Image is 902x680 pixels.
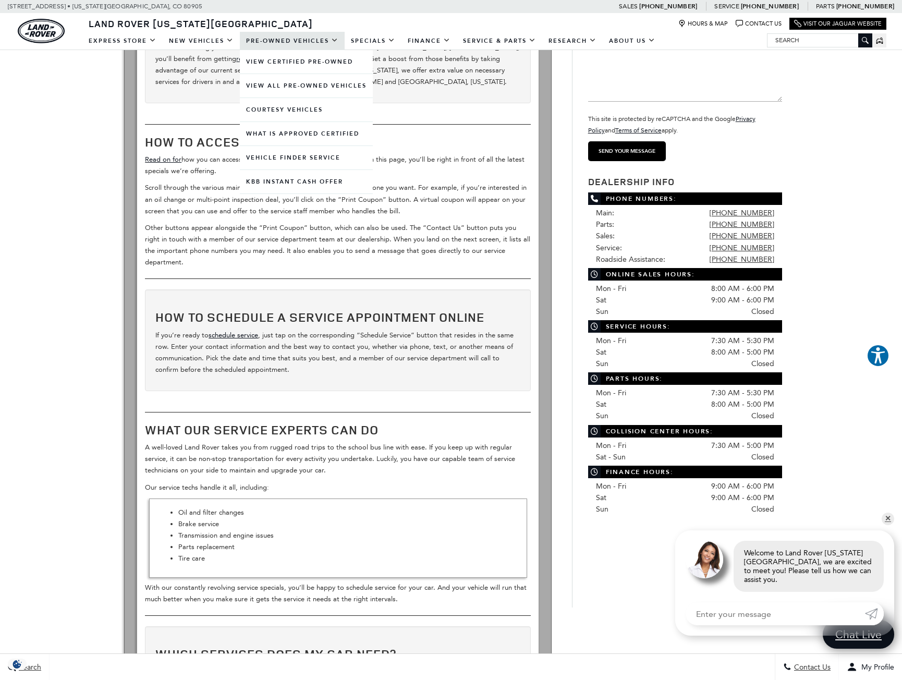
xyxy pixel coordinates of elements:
[791,663,831,672] span: Contact Us
[596,284,626,293] span: Mon - Fri
[711,335,774,347] span: 7:30 AM - 5:30 PM
[751,504,774,515] span: Closed
[588,466,782,478] span: Finance Hours:
[678,20,728,28] a: Hours & Map
[82,32,163,50] a: EXPRESS STORE
[619,3,638,10] span: Sales
[240,146,373,169] a: Vehicle Finder Service
[588,39,782,102] textarea: Message*
[89,17,313,30] span: Land Rover [US_STATE][GEOGRAPHIC_DATA]
[240,170,373,193] a: KBB Instant Cash Offer
[145,582,531,605] p: With our constantly revolving service specials, you’ll be happy to schedule service for your car....
[839,654,902,680] button: Open user profile menu
[596,209,614,217] span: Main:
[588,141,666,161] input: Send your message
[710,209,774,217] a: [PHONE_NUMBER]
[734,541,884,592] div: Welcome to Land Rover [US_STATE][GEOGRAPHIC_DATA], we are excited to meet you! Please tell us how...
[867,344,889,369] aside: Accessibility Help Desk
[145,222,531,268] p: Other buttons appear alongside the “Print Coupon” button, which can also be used. The “Contact Us...
[596,400,606,409] span: Sat
[145,421,379,438] strong: What Our Service Experts Can Do
[178,553,519,564] li: Tire care
[711,347,774,358] span: 8:00 AM - 5:00 PM
[711,481,774,492] span: 9:00 AM - 6:00 PM
[155,646,396,662] strong: Which Services Does My Car Need?
[82,32,662,50] nav: Main Navigation
[596,232,615,240] span: Sales:
[816,3,835,10] span: Parts
[736,20,782,28] a: Contact Us
[596,453,626,462] span: Sat - Sun
[155,330,520,375] p: If you’re ready to , just tap on the corresponding “Schedule Service” button that resides in the ...
[18,19,65,43] img: Land Rover
[639,2,697,10] a: [PHONE_NUMBER]
[711,492,774,504] span: 9:00 AM - 6:00 PM
[588,192,782,205] span: Phone Numbers:
[240,98,373,122] a: Courtesy Vehicles
[710,220,774,229] a: [PHONE_NUMBER]
[711,440,774,452] span: 7:30 AM - 5:00 PM
[794,20,882,28] a: Visit Our Jaguar Website
[741,2,799,10] a: [PHONE_NUMBER]
[596,296,606,305] span: Sat
[209,331,258,339] a: schedule service
[714,3,739,10] span: Service
[596,244,622,252] span: Service:
[155,309,484,325] strong: How to Schedule a Service Appointment Online
[588,115,755,134] small: This site is protected by reCAPTCHA and the Google and apply.
[596,493,606,502] span: Sat
[145,482,531,493] p: Our service techs handle it all, including:
[178,530,519,541] li: Transmission and engine issues
[145,442,531,476] p: A well-loved Land Rover takes you from rugged road trips to the school bus line with ease. If you...
[836,2,894,10] a: [PHONE_NUMBER]
[596,482,626,491] span: Mon - Fri
[542,32,603,50] a: Research
[596,220,614,229] span: Parts:
[596,336,626,345] span: Mon - Fri
[686,541,723,578] img: Agent profile photo
[857,663,894,672] span: My Profile
[588,372,782,385] span: Parts Hours:
[145,182,531,216] p: Scroll through the various maintenance and repair specials and select the one you want. For examp...
[603,32,662,50] a: About Us
[710,232,774,240] a: [PHONE_NUMBER]
[596,359,608,368] span: Sun
[751,358,774,370] span: Closed
[178,518,519,530] li: Brake service
[236,55,281,63] a: regular service
[767,34,872,46] input: Search
[596,441,626,450] span: Mon - Fri
[588,268,782,281] span: Online Sales Hours:
[5,659,29,670] img: Opt-Out Icon
[686,602,865,625] input: Enter your message
[240,74,373,98] a: View All Pre-Owned Vehicles
[240,32,345,50] a: Pre-Owned Vehicles
[711,283,774,295] span: 8:00 AM - 6:00 PM
[8,3,202,10] a: [STREET_ADDRESS] • [US_STATE][GEOGRAPHIC_DATA], CO 80905
[596,505,608,514] span: Sun
[596,255,665,264] span: Roadside Assistance:
[155,42,520,88] p: For all the driving you do around [US_STATE][GEOGRAPHIC_DATA] and [GEOGRAPHIC_DATA], [GEOGRAPHIC_...
[178,541,519,553] li: Parts replacement
[163,32,240,50] a: New Vehicles
[145,155,181,163] a: Read on for
[82,17,319,30] a: Land Rover [US_STATE][GEOGRAPHIC_DATA]
[588,526,782,604] iframe: Google Maps iframe
[710,244,774,252] a: [PHONE_NUMBER]
[596,411,608,420] span: Sun
[711,387,774,399] span: 7:30 AM - 5:30 PM
[615,127,662,134] a: Terms of Service
[751,410,774,422] span: Closed
[588,425,782,438] span: Collision Center Hours:
[751,306,774,318] span: Closed
[596,348,606,357] span: Sat
[867,344,889,367] button: Explore your accessibility options
[240,122,373,145] a: What Is Approved Certified
[345,32,401,50] a: Specials
[240,50,373,74] a: View Certified Pre-Owned
[588,177,782,187] h3: Dealership Info
[588,320,782,333] span: Service Hours:
[711,399,774,410] span: 8:00 AM - 5:00 PM
[457,32,542,50] a: Service & Parts
[145,154,531,177] p: how you can access our service specials. If you’re stationed on this page, you’ll be right in fro...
